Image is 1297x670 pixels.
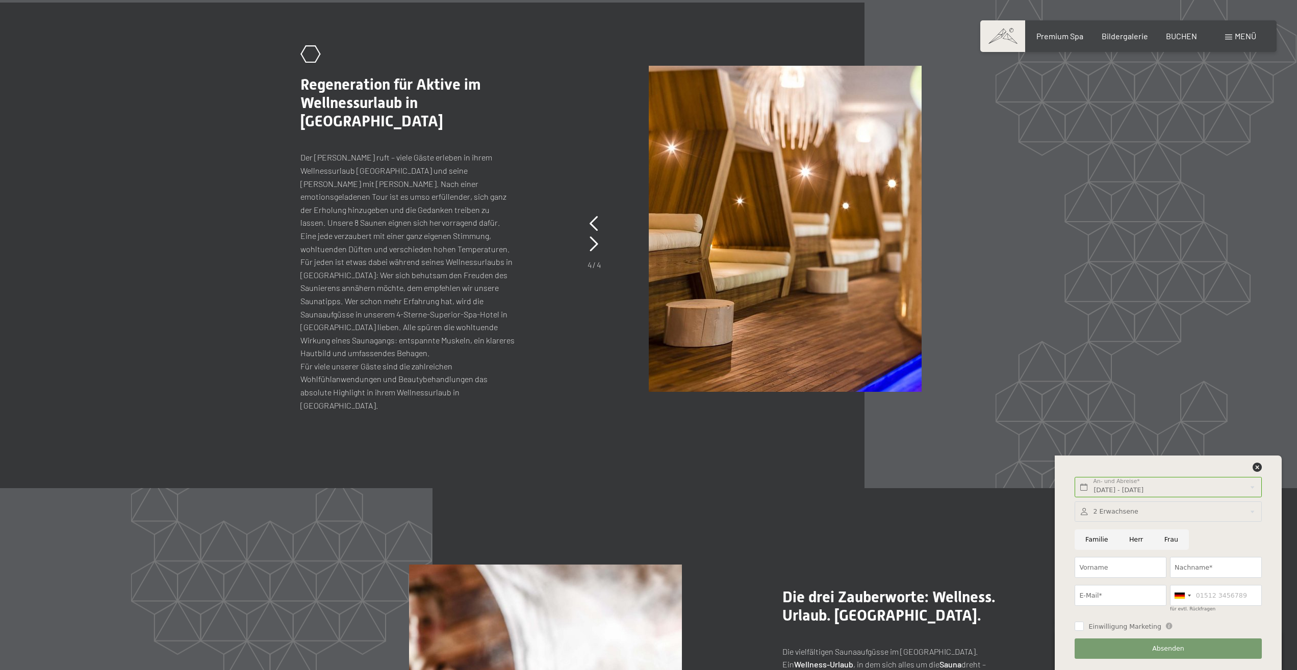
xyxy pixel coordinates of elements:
[588,260,592,270] span: 4
[782,588,996,624] span: Die drei Zauberworte: Wellness. Urlaub. [GEOGRAPHIC_DATA].
[1152,644,1184,653] span: Absenden
[597,260,601,270] span: 4
[300,151,515,412] p: Der [PERSON_NAME] ruft – viele Gäste erleben in ihrem Wellnessurlaub [GEOGRAPHIC_DATA] und seine ...
[1170,606,1215,611] label: für evtl. Rückfragen
[1171,585,1194,605] div: Germany (Deutschland): +49
[1088,622,1161,631] span: Einwilligung Marketing
[593,260,596,270] span: /
[300,75,481,130] span: Regeneration für Aktive im Wellnessurlaub in [GEOGRAPHIC_DATA]
[1075,638,1261,659] button: Absenden
[649,66,922,392] img: Ein Wellness-Urlaub in Südtirol – 7.700 m² Spa, 10 Saunen
[1036,31,1083,41] a: Premium Spa
[1166,31,1197,41] a: BUCHEN
[1235,31,1256,41] span: Menü
[1102,31,1148,41] a: Bildergalerie
[794,659,853,669] strong: Wellness-Urlaub
[939,659,961,669] strong: Sauna
[1170,585,1262,606] input: 01512 3456789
